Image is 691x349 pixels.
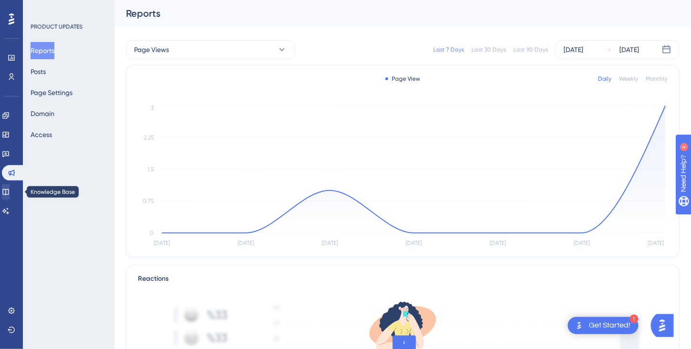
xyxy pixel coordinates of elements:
div: Last 30 Days [471,46,506,53]
button: Page Settings [31,84,73,101]
div: Page View [386,75,420,83]
span: Need Help? [22,2,60,14]
button: Posts [31,63,46,80]
span: Page Views [134,44,169,55]
div: 1 [630,315,639,323]
div: Open Get Started! checklist, remaining modules: 1 [568,317,639,334]
div: [DATE] [620,44,639,55]
div: Last 7 Days [433,46,464,53]
div: Daily [598,75,612,83]
button: Access [31,126,52,143]
tspan: 2.25 [144,134,154,141]
tspan: [DATE] [238,240,254,247]
tspan: 0.75 [143,198,154,205]
tspan: [DATE] [490,240,506,247]
tspan: [DATE] [154,240,170,247]
tspan: 0 [150,230,154,236]
tspan: [DATE] [406,240,422,247]
tspan: 1.5 [147,166,154,173]
div: PRODUCT UPDATES [31,23,83,31]
tspan: [DATE] [322,240,338,247]
tspan: 3 [151,105,154,111]
img: launcher-image-alternative-text [574,320,585,331]
div: 4 [66,5,69,12]
div: Reports [126,7,656,20]
div: [DATE] [564,44,583,55]
tspan: [DATE] [648,240,664,247]
button: Page Views [126,40,295,59]
iframe: UserGuiding AI Assistant Launcher [651,311,680,340]
div: Reactions [138,273,668,285]
div: Monthly [646,75,668,83]
tspan: [DATE] [574,240,590,247]
div: Weekly [619,75,639,83]
button: Reports [31,42,54,59]
button: Domain [31,105,54,122]
div: Get Started! [589,320,631,331]
div: Last 90 Days [513,46,548,53]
